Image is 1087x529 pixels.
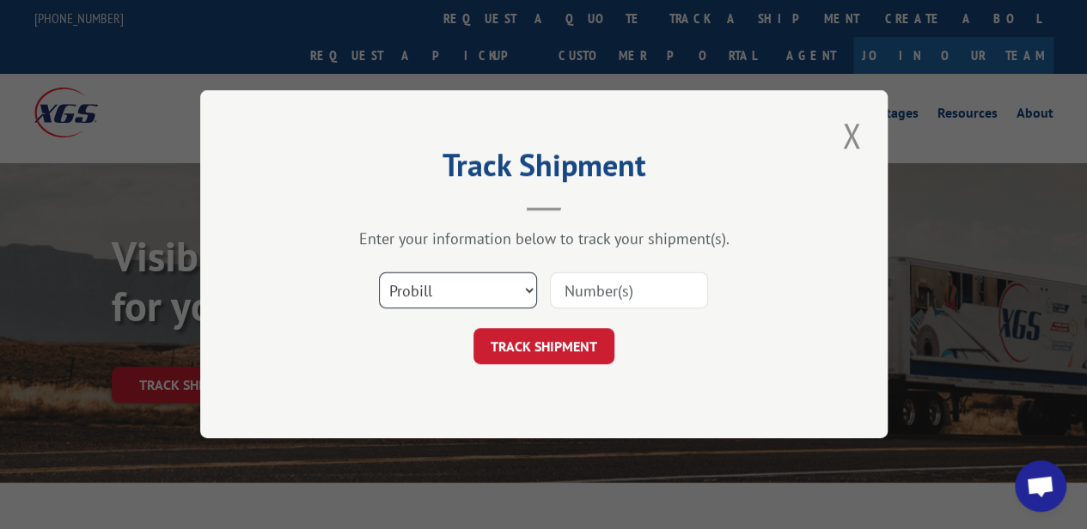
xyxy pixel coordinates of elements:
[550,273,708,309] input: Number(s)
[837,112,866,159] button: Close modal
[286,153,802,185] h2: Track Shipment
[1015,460,1066,512] a: Open chat
[286,229,802,249] div: Enter your information below to track your shipment(s).
[473,329,614,365] button: TRACK SHIPMENT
